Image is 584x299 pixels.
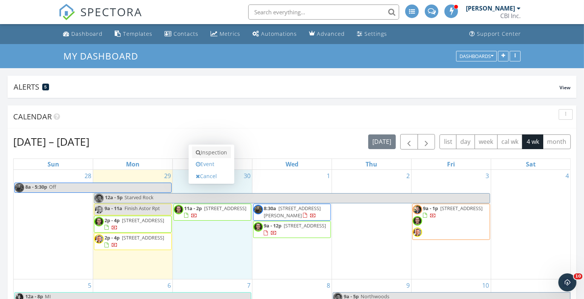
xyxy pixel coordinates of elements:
[246,279,252,291] a: Go to October 7, 2025
[284,159,300,169] a: Wednesday
[161,27,201,41] a: Contacts
[94,217,104,226] img: screen_shot_20190401_at_5.15.38_am.png
[564,170,570,182] a: Go to October 4, 2025
[49,183,56,190] span: Off
[174,205,183,214] img: screen_shot_20190401_at_5.15.38_am.png
[242,170,252,182] a: Go to September 30, 2025
[543,134,571,149] button: month
[261,30,297,37] div: Automations
[124,205,160,212] span: Finish Astor Rpt
[60,27,106,41] a: Dashboard
[166,279,172,291] a: Go to October 6, 2025
[13,111,52,122] span: Calendar
[418,134,435,149] button: Next
[105,217,164,231] a: 2p - 4p [STREET_ADDRESS]
[413,205,422,214] img: teamandrewdanner2022.jpg
[192,170,231,182] a: Cancel
[477,30,521,37] div: Support Center
[94,194,104,203] img: screen_shot_20190401_at_5.14.00_am.png
[253,204,331,221] a: 8:30a [STREET_ADDRESS][PERSON_NAME]
[491,170,570,279] td: Go to October 4, 2025
[481,279,491,291] a: Go to October 10, 2025
[94,234,104,244] img: ses2023.jpg
[94,205,104,214] img: ses2023.jpg
[123,30,152,37] div: Templates
[325,170,332,182] a: Go to October 1, 2025
[253,221,331,238] a: 9a - 12p [STREET_ADDRESS]
[364,30,387,37] div: Settings
[93,170,173,279] td: Go to September 29, 2025
[264,205,321,219] a: 8:30a [STREET_ADDRESS][PERSON_NAME]
[46,159,61,169] a: Sunday
[248,5,399,20] input: Search everything...
[204,205,246,212] span: [STREET_ADDRESS]
[332,170,411,279] td: Go to October 2, 2025
[264,222,326,236] a: 9a - 12p [STREET_ADDRESS]
[405,170,411,182] a: Go to October 2, 2025
[254,222,263,232] img: screen_shot_20190401_at_5.15.38_am.png
[105,194,123,203] span: 12a - 5p
[466,5,515,12] div: [PERSON_NAME]
[574,273,582,279] span: 10
[94,233,172,250] a: 2p - 4p [STREET_ADDRESS]
[184,205,202,212] span: 11a - 2p
[105,205,122,212] span: 9a - 11a
[15,183,24,192] img: kw_portait1001.jpg
[484,170,491,182] a: Go to October 3, 2025
[174,30,198,37] div: Contacts
[58,10,142,26] a: SPECTORA
[13,134,89,149] h2: [DATE] – [DATE]
[264,205,321,219] span: [STREET_ADDRESS][PERSON_NAME]
[71,30,103,37] div: Dashboard
[559,84,570,91] span: View
[325,279,332,291] a: Go to October 8, 2025
[254,205,263,214] img: kw_portait1001.jpg
[192,158,231,170] a: Event
[249,27,300,41] a: Automations (Advanced)
[63,50,144,62] a: My Dashboard
[105,217,120,224] span: 2p - 4p
[306,27,348,41] a: Advanced
[207,27,243,41] a: Metrics
[524,159,537,169] a: Saturday
[413,227,422,237] img: ses2023.jpg
[122,234,164,241] span: [STREET_ADDRESS]
[466,27,524,41] a: Support Center
[45,84,47,90] span: 5
[440,205,483,212] span: [STREET_ADDRESS]
[456,134,475,149] button: day
[400,134,418,149] button: Previous
[124,159,141,169] a: Monday
[460,53,493,59] div: Dashboards
[58,4,75,20] img: The Best Home Inspection Software - Spectora
[284,222,326,229] span: [STREET_ADDRESS]
[475,134,498,149] button: week
[94,216,172,233] a: 2p - 4p [STREET_ADDRESS]
[423,205,438,212] span: 9a - 1p
[558,273,576,291] iframe: Intercom live chat
[122,217,164,224] span: [STREET_ADDRESS]
[412,204,490,240] a: 9a - 1p [STREET_ADDRESS]
[423,205,483,219] a: 9a - 1p [STREET_ADDRESS]
[124,194,154,201] span: Starved Rock
[413,216,422,226] img: screen_shot_20190401_at_5.15.38_am.png
[25,183,48,192] span: 8a - 5:30p
[405,279,411,291] a: Go to October 9, 2025
[500,12,521,20] div: CBI Inc.
[264,205,276,212] span: 8:30a
[354,27,390,41] a: Settings
[80,4,142,20] span: SPECTORA
[317,30,345,37] div: Advanced
[105,234,164,248] a: 2p - 4p [STREET_ADDRESS]
[220,30,240,37] div: Metrics
[83,170,93,182] a: Go to September 28, 2025
[112,27,155,41] a: Templates
[14,82,559,92] div: Alerts
[184,205,246,219] a: 11a - 2p [STREET_ADDRESS]
[264,222,281,229] span: 9a - 12p
[497,134,523,149] button: cal wk
[174,204,251,221] a: 11a - 2p [STREET_ADDRESS]
[456,51,497,61] button: Dashboards
[364,159,379,169] a: Thursday
[522,134,543,149] button: 4 wk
